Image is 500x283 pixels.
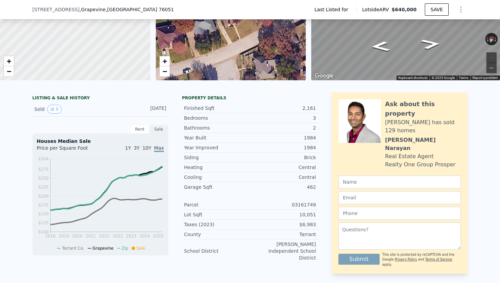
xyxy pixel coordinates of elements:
button: Show Options [454,3,468,16]
span: [STREET_ADDRESS] [32,6,80,13]
tspan: 2018 [45,234,56,238]
div: This site is protected by reCAPTCHA and the Google and apply. [382,252,461,267]
div: Real Estate Agent [385,152,434,161]
span: 1Y [125,145,131,151]
div: Siding [184,154,250,161]
tspan: $275 [38,167,49,172]
img: Google [313,71,335,80]
a: Zoom out [4,66,14,77]
div: Central [250,164,316,171]
span: , Grapevine [80,6,174,13]
span: Tarrant Co. [62,246,84,251]
tspan: 2022 [99,234,110,238]
span: Max [154,145,164,152]
tspan: 2021 [86,234,96,238]
div: $6,983 [250,221,316,228]
tspan: $150 [38,212,49,216]
button: Submit [338,254,380,265]
div: 03161749 [250,201,316,208]
div: 1984 [250,144,316,151]
button: Zoom in [486,52,497,63]
span: + [162,57,167,65]
div: Garage Sqft [184,184,250,190]
span: − [162,67,167,76]
tspan: $100 [38,230,49,234]
span: Zip [122,246,128,251]
input: Phone [338,207,461,220]
button: View historical data [47,105,62,114]
span: + [7,57,11,65]
div: School District [184,248,250,254]
span: , [GEOGRAPHIC_DATA] 76051 [106,7,174,12]
div: Sale [149,125,168,134]
div: [PERSON_NAME] has sold 129 homes [385,118,461,135]
tspan: 2019 [59,234,69,238]
div: 2 [250,124,316,131]
div: Central [250,174,316,181]
a: Terms (opens in new tab) [459,76,468,80]
span: Lotside ARV [362,6,391,13]
tspan: $200 [38,194,49,199]
a: Zoom in [4,56,14,66]
span: $640,000 [391,7,417,12]
input: Email [338,191,461,204]
div: 10,051 [250,211,316,218]
div: Property details [182,95,318,101]
input: Name [338,176,461,188]
div: Heating [184,164,250,171]
div: Ask about this property [385,99,461,118]
tspan: 2022 [113,234,123,238]
div: Year Built [184,134,250,141]
path: Go Northeast, Sweet Briar St [413,36,449,52]
div: [PERSON_NAME] Narayan [385,136,461,152]
span: Grapevine [93,246,114,251]
div: 462 [250,184,316,190]
tspan: 2020 [72,234,83,238]
button: Rotate counterclockwise [485,33,489,45]
tspan: $175 [38,203,49,207]
span: 3Y [134,145,139,151]
div: Parcel [184,201,250,208]
a: Report a problem [472,76,498,80]
div: Houses Median Sale [37,138,164,145]
div: Sold [34,105,95,114]
span: © 2025 Google [432,76,455,80]
div: 2,161 [250,105,316,112]
button: Rotate clockwise [494,33,498,45]
tspan: $225 [38,185,49,189]
button: Keyboard shortcuts [398,76,428,80]
button: Zoom out [486,63,497,73]
a: Zoom in [160,56,170,66]
div: Bedrooms [184,115,250,121]
a: Open this area in Google Maps (opens a new window) [313,71,335,80]
div: LISTING & SALE HISTORY [32,95,168,102]
button: SAVE [425,3,449,16]
button: Reset the view [487,33,496,46]
div: Lot Sqft [184,211,250,218]
div: Taxes (2023) [184,221,250,228]
div: [DATE] [136,105,166,114]
span: 10Y [143,145,151,151]
div: County [184,231,250,238]
div: Tarrant [250,231,316,238]
div: Brick [250,154,316,161]
tspan: 2025 [153,234,164,238]
span: − [7,67,11,76]
a: Privacy Policy [395,257,417,261]
div: 3 [250,115,316,121]
div: Realty One Group Prosper [385,161,455,169]
div: Year Improved [184,144,250,151]
tspan: $250 [38,176,49,181]
div: 1984 [250,134,316,141]
tspan: 2024 [139,234,150,238]
span: Last Listed for [315,6,351,13]
tspan: 2023 [126,234,137,238]
div: Cooling [184,174,250,181]
span: Sale [136,246,145,251]
tspan: $304 [38,156,49,161]
div: [PERSON_NAME] Independent School District [250,241,316,261]
a: Zoom out [160,66,170,77]
tspan: $125 [38,220,49,225]
a: Terms of Service [425,257,452,261]
div: Rent [130,125,149,134]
